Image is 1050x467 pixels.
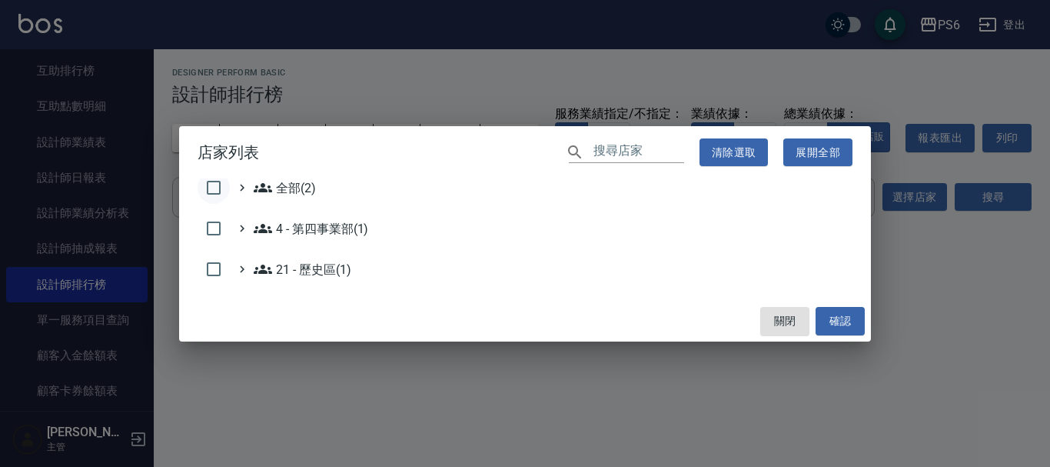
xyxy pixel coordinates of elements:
[783,138,852,167] button: 展開全部
[254,219,368,238] span: 4 - 第四事業部(1)
[760,307,809,335] button: 關閉
[699,138,769,167] button: 清除選取
[816,307,865,335] button: 確認
[254,178,316,197] span: 全部(2)
[179,126,871,179] h2: 店家列表
[593,141,684,163] input: 搜尋店家
[254,260,351,279] span: 21 - 歷史區(1)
